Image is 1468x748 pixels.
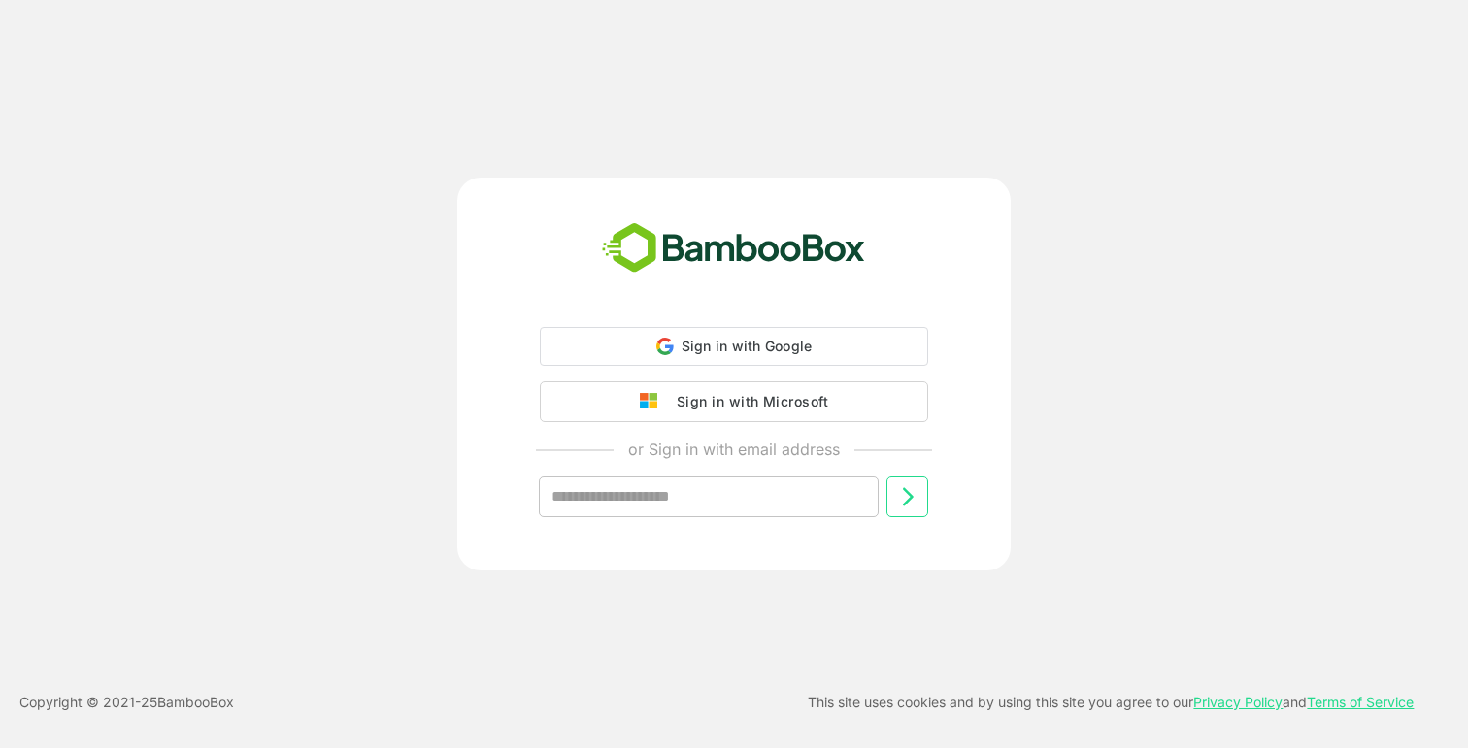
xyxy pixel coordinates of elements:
[540,381,928,422] button: Sign in with Microsoft
[591,216,876,280] img: bamboobox
[540,327,928,366] div: Sign in with Google
[1193,694,1283,710] a: Privacy Policy
[667,389,828,414] div: Sign in with Microsoft
[808,691,1414,714] p: This site uses cookies and by using this site you agree to our and
[628,438,840,461] p: or Sign in with email address
[682,338,813,354] span: Sign in with Google
[19,691,234,714] p: Copyright © 2021- 25 BambooBox
[1307,694,1414,710] a: Terms of Service
[640,393,667,410] img: google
